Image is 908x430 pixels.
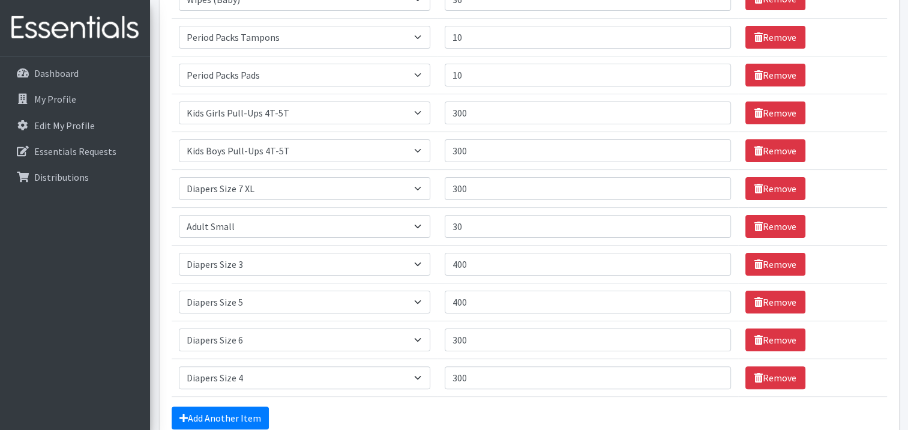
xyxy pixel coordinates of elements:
a: Remove [745,291,805,313]
a: Remove [745,101,805,124]
a: Remove [745,139,805,162]
img: HumanEssentials [5,8,145,48]
a: Distributions [5,165,145,189]
p: Essentials Requests [34,145,116,157]
a: Add Another Item [172,407,269,429]
a: Remove [745,26,805,49]
a: Remove [745,177,805,200]
a: Remove [745,215,805,238]
a: Remove [745,366,805,389]
a: Essentials Requests [5,139,145,163]
a: Remove [745,329,805,351]
p: Edit My Profile [34,120,95,132]
a: Dashboard [5,61,145,85]
p: Distributions [34,171,89,183]
p: My Profile [34,93,76,105]
p: Dashboard [34,67,79,79]
a: My Profile [5,87,145,111]
a: Remove [745,253,805,276]
a: Edit My Profile [5,114,145,138]
a: Remove [745,64,805,86]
